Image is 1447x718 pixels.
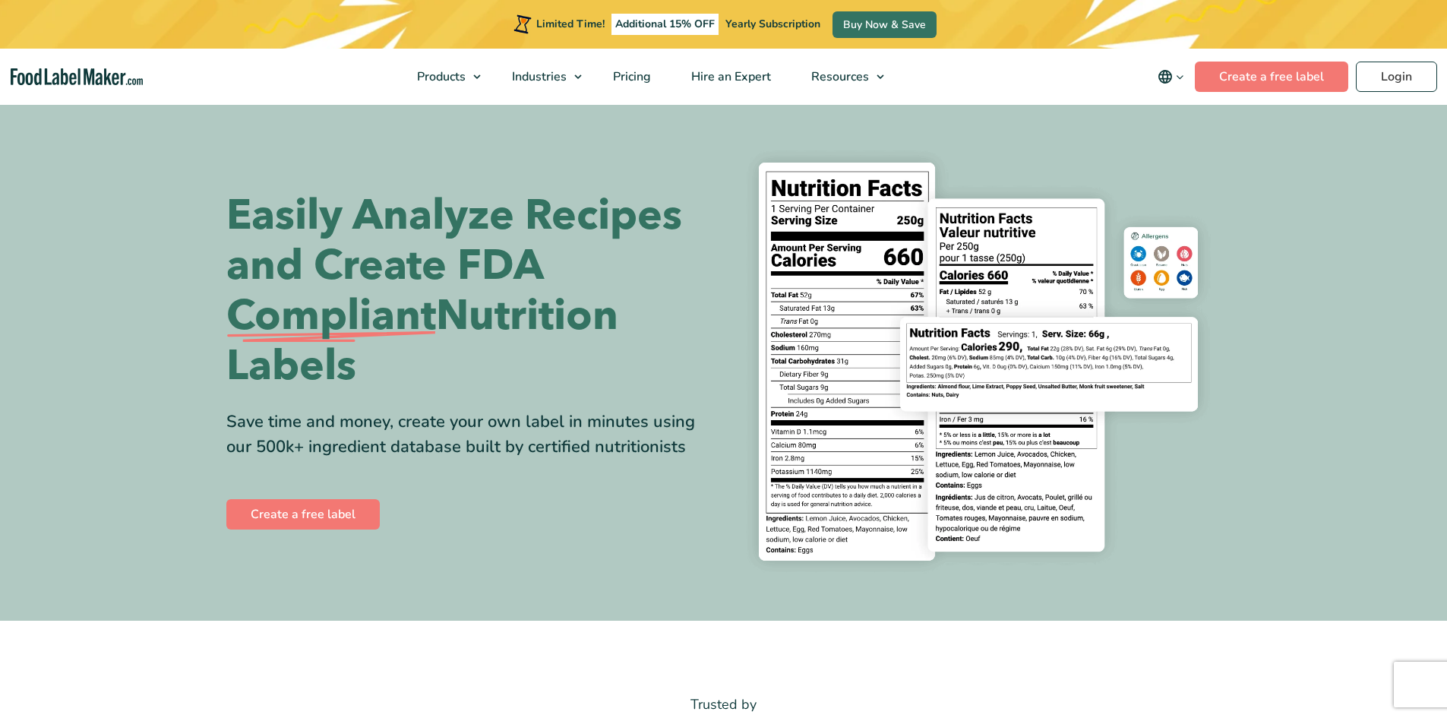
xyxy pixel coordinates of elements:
[492,49,589,105] a: Industries
[671,49,788,105] a: Hire an Expert
[1356,62,1437,92] a: Login
[608,68,652,85] span: Pricing
[412,68,467,85] span: Products
[226,499,380,530] a: Create a free label
[397,49,488,105] a: Products
[507,68,568,85] span: Industries
[807,68,870,85] span: Resources
[226,191,712,391] h1: Easily Analyze Recipes and Create FDA Nutrition Labels
[226,291,436,341] span: Compliant
[832,11,937,38] a: Buy Now & Save
[687,68,772,85] span: Hire an Expert
[593,49,668,105] a: Pricing
[611,14,719,35] span: Additional 15% OFF
[226,694,1221,716] p: Trusted by
[536,17,605,31] span: Limited Time!
[1195,62,1348,92] a: Create a free label
[226,410,712,460] div: Save time and money, create your own label in minutes using our 500k+ ingredient database built b...
[791,49,892,105] a: Resources
[725,17,820,31] span: Yearly Subscription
